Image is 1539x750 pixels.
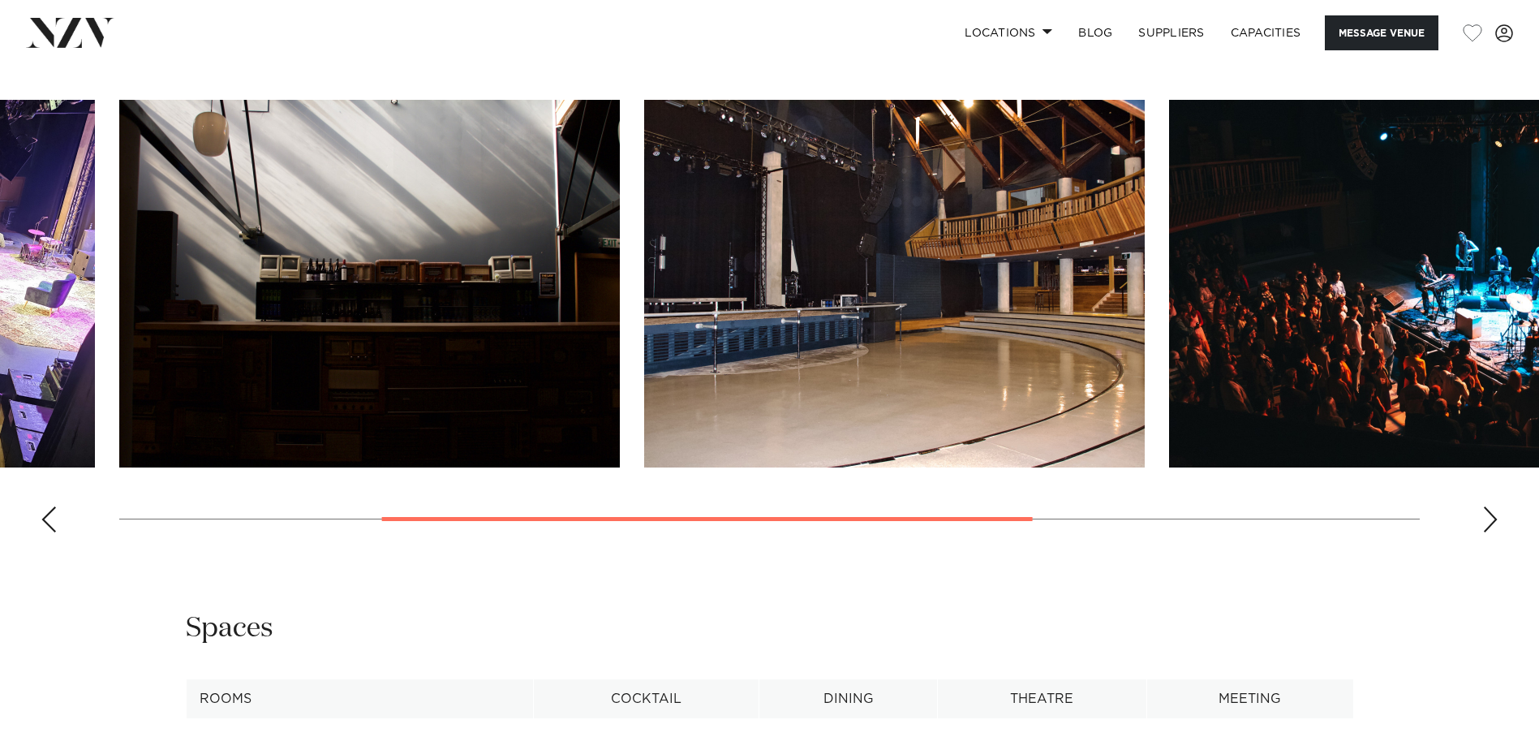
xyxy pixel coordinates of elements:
[952,15,1065,50] a: Locations
[534,679,759,719] th: Cocktail
[938,679,1146,719] th: Theatre
[1065,15,1125,50] a: BLOG
[186,679,534,719] th: Rooms
[119,100,620,468] swiper-slide: 2 / 5
[1125,15,1217,50] a: SUPPLIERS
[759,679,938,719] th: Dining
[1146,679,1353,719] th: Meeting
[1325,15,1438,50] button: Message Venue
[1218,15,1314,50] a: Capacities
[644,100,1145,468] swiper-slide: 3 / 5
[26,18,114,47] img: nzv-logo.png
[186,610,273,647] h2: Spaces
